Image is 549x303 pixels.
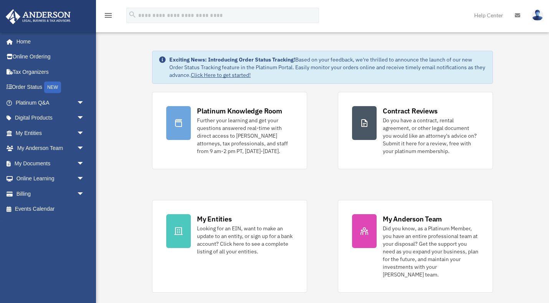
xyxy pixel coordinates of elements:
span: arrow_drop_down [77,171,92,187]
div: Platinum Knowledge Room [197,106,282,116]
div: Further your learning and get your questions answered real-time with direct access to [PERSON_NAM... [197,117,293,155]
a: My Anderson Teamarrow_drop_down [5,141,96,156]
a: Online Ordering [5,49,96,65]
a: Events Calendar [5,201,96,217]
a: My Documentsarrow_drop_down [5,156,96,171]
div: Do you have a contract, rental agreement, or other legal document you would like an attorney's ad... [383,117,479,155]
div: My Entities [197,214,232,224]
span: arrow_drop_down [77,95,92,111]
div: Did you know, as a Platinum Member, you have an entire professional team at your disposal? Get th... [383,225,479,278]
a: Click Here to get started! [191,72,251,78]
span: arrow_drop_down [77,186,92,202]
a: Order StatusNEW [5,80,96,95]
img: Anderson Advisors Platinum Portal [3,9,73,24]
a: My Entitiesarrow_drop_down [5,125,96,141]
a: Platinum Knowledge Room Further your learning and get your questions answered real-time with dire... [152,92,307,169]
div: Contract Reviews [383,106,438,116]
a: Digital Productsarrow_drop_down [5,110,96,126]
strong: Exciting News: Introducing Order Status Tracking! [169,56,295,63]
a: Platinum Q&Aarrow_drop_down [5,95,96,110]
a: menu [104,13,113,20]
span: arrow_drop_down [77,156,92,171]
a: My Anderson Team Did you know, as a Platinum Member, you have an entire professional team at your... [338,200,493,293]
div: Based on your feedback, we're thrilled to announce the launch of our new Order Status Tracking fe... [169,56,486,79]
div: My Anderson Team [383,214,442,224]
div: Looking for an EIN, want to make an update to an entity, or sign up for a bank account? Click her... [197,225,293,255]
a: Billingarrow_drop_down [5,186,96,201]
a: Home [5,34,92,49]
a: Contract Reviews Do you have a contract, rental agreement, or other legal document you would like... [338,92,493,169]
a: My Entities Looking for an EIN, want to make an update to an entity, or sign up for a bank accoun... [152,200,307,293]
a: Tax Organizers [5,64,96,80]
a: Online Learningarrow_drop_down [5,171,96,186]
i: search [128,10,137,19]
span: arrow_drop_down [77,110,92,126]
div: NEW [44,82,61,93]
span: arrow_drop_down [77,125,92,141]
i: menu [104,11,113,20]
span: arrow_drop_down [77,141,92,156]
img: User Pic [532,10,543,21]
